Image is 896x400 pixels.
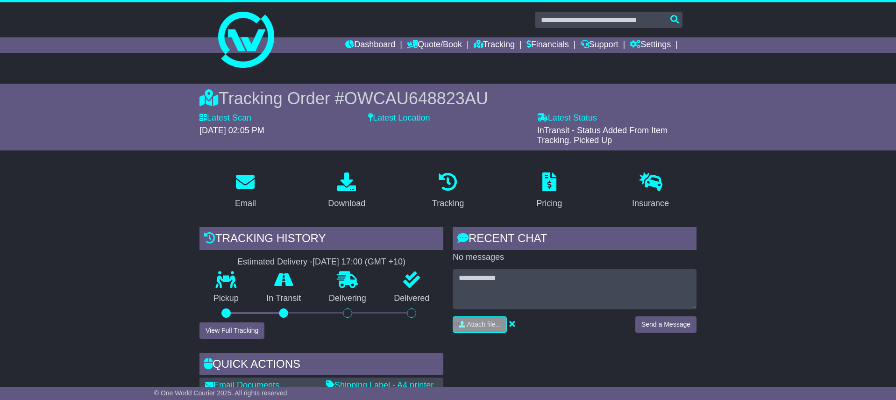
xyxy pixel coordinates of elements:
a: Insurance [626,169,675,213]
button: View Full Tracking [199,322,264,339]
p: Pickup [199,293,253,304]
div: RECENT CHAT [453,227,697,252]
p: Delivering [315,293,380,304]
div: Insurance [632,197,669,210]
label: Latest Scan [199,113,251,123]
label: Latest Location [368,113,430,123]
div: Pricing [536,197,562,210]
div: Email [235,197,256,210]
a: Download [322,169,371,213]
a: Email Documents [205,380,279,390]
span: © One World Courier 2025. All rights reserved. [154,389,289,397]
a: Support [581,37,619,53]
a: Tracking [474,37,515,53]
a: Pricing [530,169,568,213]
div: Tracking Order # [199,88,697,108]
label: Latest Status [537,113,597,123]
span: [DATE] 02:05 PM [199,126,264,135]
div: Quick Actions [199,353,443,378]
a: Dashboard [345,37,395,53]
p: Delivered [380,293,444,304]
a: Settings [630,37,671,53]
button: Send a Message [635,316,697,333]
a: Quote/Book [407,37,462,53]
a: Shipping Label - A4 printer [326,380,434,390]
div: Estimated Delivery - [199,257,443,267]
div: Download [328,197,365,210]
a: Email [229,169,262,213]
p: No messages [453,252,697,263]
span: InTransit - Status Added From Item Tracking. Picked Up [537,126,668,145]
div: Tracking [432,197,464,210]
a: Tracking [426,169,470,213]
div: Tracking history [199,227,443,252]
div: [DATE] 17:00 (GMT +10) [313,257,405,267]
p: In Transit [253,293,315,304]
a: Financials [526,37,569,53]
span: OWCAU648823AU [344,89,488,108]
